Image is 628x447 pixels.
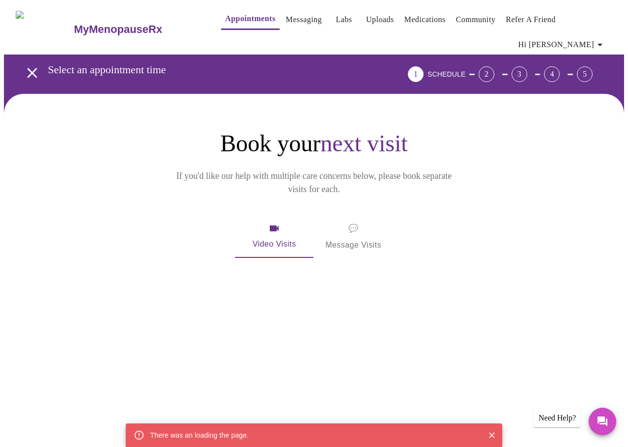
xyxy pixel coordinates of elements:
button: Hi [PERSON_NAME] [514,35,610,55]
button: Community [452,10,500,29]
a: Refer a Friend [506,13,556,27]
button: Close [485,429,498,442]
a: Medications [404,13,446,27]
button: Refer a Friend [502,10,560,29]
span: Hi [PERSON_NAME] [518,38,606,52]
button: Uploads [362,10,398,29]
div: 2 [479,66,494,82]
button: Labs [328,10,360,29]
div: Need Help? [534,409,581,427]
h3: Select an appointment time [48,63,353,76]
button: Medications [400,10,450,29]
div: 1 [408,66,424,82]
a: Messaging [286,13,322,27]
span: next visit [320,130,407,156]
div: 4 [544,66,560,82]
h1: Book your [117,129,511,158]
button: open drawer [18,58,47,87]
a: Uploads [366,13,394,27]
a: MyMenopauseRx [73,12,201,47]
button: Messages [589,408,616,435]
h3: MyMenopauseRx [74,23,162,36]
div: 5 [577,66,593,82]
p: If you'd like our help with multiple care concerns below, please book separate visits for each. [163,169,465,196]
span: SCHEDULE [428,70,465,78]
span: Video Visits [247,223,302,251]
a: Appointments [225,12,275,26]
div: 3 [512,66,527,82]
img: MyMenopauseRx Logo [16,11,73,48]
span: message [348,222,358,235]
div: There was an loading the page. [150,426,249,444]
button: Appointments [221,9,279,30]
button: Messaging [282,10,326,29]
span: Message Visits [325,222,381,252]
a: Labs [336,13,352,27]
a: Community [456,13,496,27]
